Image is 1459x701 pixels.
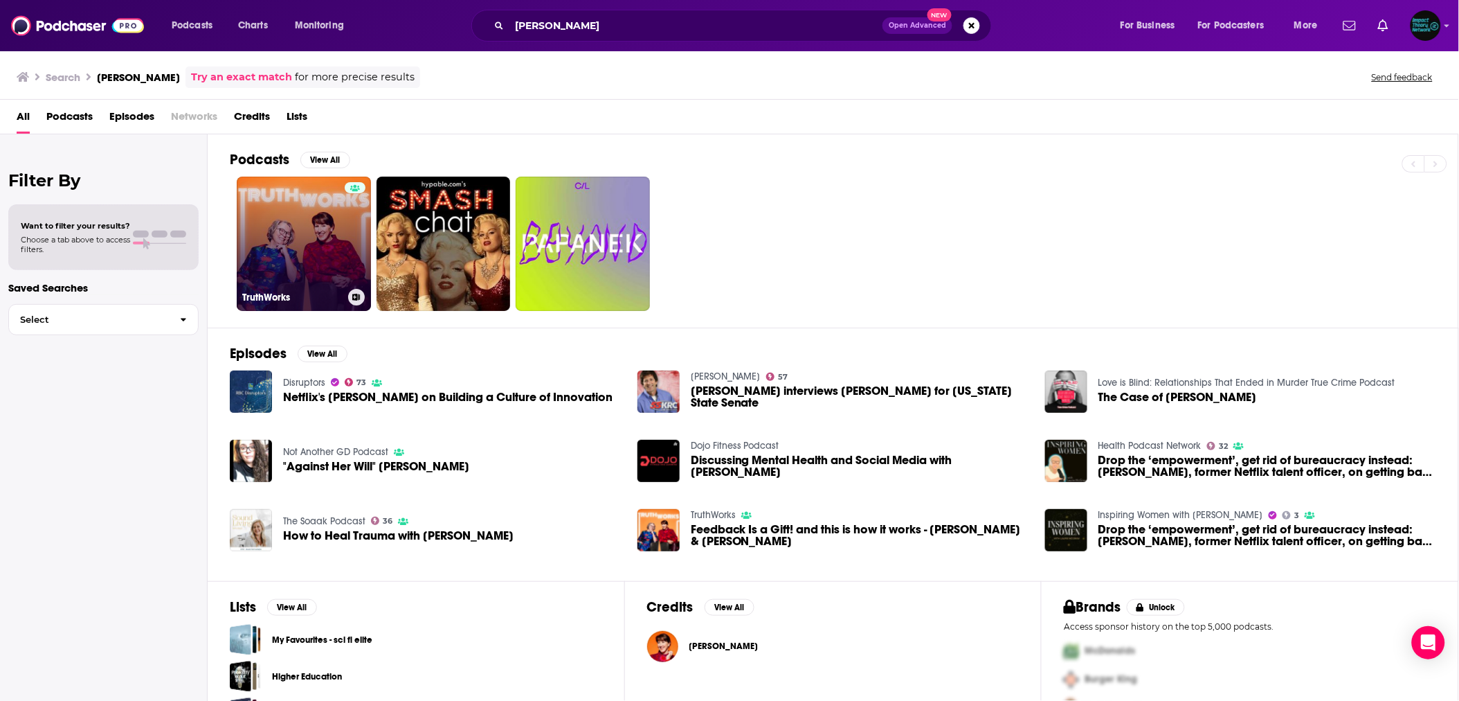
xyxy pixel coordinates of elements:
[230,151,289,168] h2: Podcasts
[1338,14,1361,37] a: Show notifications dropdown
[9,315,169,324] span: Select
[1283,511,1300,520] a: 3
[889,22,946,29] span: Open Advanced
[283,461,469,472] span: "Against Her Will" [PERSON_NAME]
[172,16,212,35] span: Podcasts
[1098,391,1257,403] span: The Case of [PERSON_NAME]
[484,10,1005,42] div: Search podcasts, credits, & more...
[230,345,347,362] a: EpisodesView All
[691,371,761,382] a: Brian Thomas
[1098,391,1257,403] a: The Case of Jessica Neal
[283,461,469,472] a: "Against Her Will" Jessica Neal
[283,446,388,458] a: Not Another GD Podcast
[1045,509,1087,551] img: Drop the ‘empowerment’, get rid of bureaucracy instead: Jessica Neal, former Netflix talent offic...
[171,105,217,134] span: Networks
[295,16,344,35] span: Monitoring
[1098,377,1395,389] a: Love is Blind: Relationships That Ended in Murder True Crime Podcast
[345,378,367,387] a: 73
[230,598,317,616] a: ListsView All
[1207,442,1229,450] a: 32
[1285,15,1335,37] button: open menu
[1294,16,1318,35] span: More
[230,440,272,482] img: "Against Her Will" Jessica Neal
[691,440,779,452] a: Dojo Fitness Podcast
[1045,371,1087,413] img: The Case of Jessica Neal
[647,598,754,616] a: CreditsView All
[283,530,514,542] a: How to Heal Trauma with Jessica Dixon-Neal
[238,16,268,35] span: Charts
[300,152,350,168] button: View All
[1058,666,1085,694] img: Second Pro Logo
[230,661,261,692] a: Higher Education
[298,346,347,362] button: View All
[1121,16,1175,35] span: For Business
[272,632,372,648] a: My Favourites - sci fi elite
[295,69,415,85] span: for more precise results
[230,345,287,362] h2: Episodes
[272,669,342,684] a: Higher Education
[283,530,514,542] span: How to Heal Trauma with [PERSON_NAME]
[230,598,256,616] h2: Lists
[1098,524,1436,547] span: Drop the ‘empowerment’, get rid of bureaucracy instead: [PERSON_NAME], former Netflix talent offi...
[287,105,307,134] a: Lists
[1368,71,1437,83] button: Send feedback
[283,377,325,389] a: Disruptors
[691,385,1028,409] a: Kevin Gordon interviews Jessica Neal for Kentucky State Senate
[882,17,952,34] button: Open AdvancedNew
[234,105,270,134] a: Credits
[8,304,199,335] button: Select
[689,641,759,652] a: Jessica Neal
[229,15,276,37] a: Charts
[230,371,272,413] img: Netflix's Jessica Neal on Building a Culture of Innovation
[8,281,199,294] p: Saved Searches
[637,371,680,413] img: Kevin Gordon interviews Jessica Neal for Kentucky State Senate
[283,391,613,403] span: Netflix's [PERSON_NAME] on Building a Culture of Innovation
[1098,454,1436,478] a: Drop the ‘empowerment’, get rid of bureaucracy instead: Jessica Neal, former Netflix talent offic...
[1098,509,1263,521] a: Inspiring Women with Laurie McGraw
[1098,524,1436,547] a: Drop the ‘empowerment’, get rid of bureaucracy instead: Jessica Neal, former Netflix talent offic...
[237,177,371,311] a: TruthWorks
[1412,626,1445,659] div: Open Intercom Messenger
[778,374,788,380] span: 57
[691,385,1028,409] span: [PERSON_NAME] interviews [PERSON_NAME] for [US_STATE] State Senate
[637,509,680,551] img: Feedback Is a Gift! and this is how it works - Jessica Neal & Patty McCord
[283,515,365,527] a: The Soaak Podcast
[691,524,1028,547] span: Feedback Is a Gift! and this is how it works - [PERSON_NAME] & [PERSON_NAME]
[1098,454,1436,478] span: Drop the ‘empowerment’, get rid of bureaucracy instead: [PERSON_NAME], former Netflix talent offi...
[371,517,393,525] a: 36
[691,509,736,521] a: TruthWorks
[97,71,180,84] h3: [PERSON_NAME]
[230,509,272,551] a: How to Heal Trauma with Jessica Dixon-Neal
[283,391,613,403] a: Netflix's Jessica Neal on Building a Culture of Innovation
[705,599,754,616] button: View All
[242,292,343,303] h3: TruthWorks
[46,71,80,84] h3: Search
[1064,598,1121,616] h2: Brands
[647,631,678,662] img: Jessica Neal
[691,524,1028,547] a: Feedback Is a Gift! and this is how it works - Jessica Neal & Patty McCord
[766,373,788,381] a: 57
[637,440,680,482] img: Discussing Mental Health and Social Media with Jessica Neal
[647,598,694,616] h2: Credits
[1372,14,1394,37] a: Show notifications dropdown
[191,69,292,85] a: Try an exact match
[230,624,261,655] a: My Favourites - sci fi elite
[230,151,350,168] a: PodcastsView All
[109,105,154,134] a: Episodes
[285,15,362,37] button: open menu
[46,105,93,134] span: Podcasts
[17,105,30,134] span: All
[1098,440,1202,452] a: Health Podcast Network
[1411,10,1441,41] span: Logged in as rich38187
[383,518,392,524] span: 36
